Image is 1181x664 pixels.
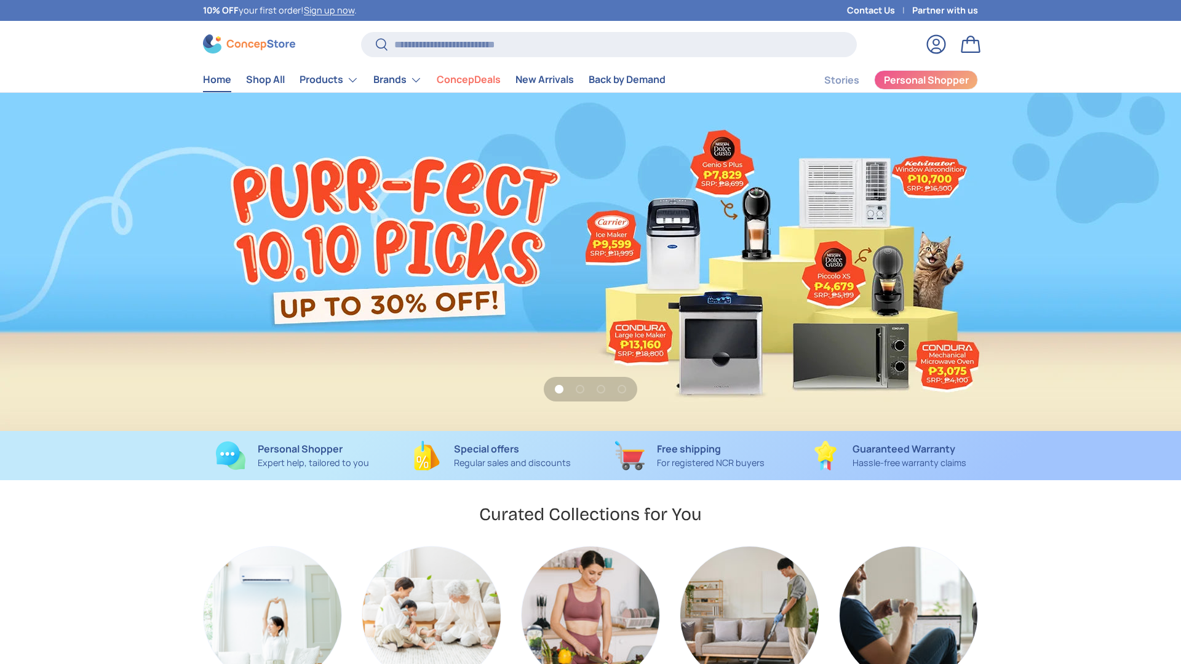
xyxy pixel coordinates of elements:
[300,68,359,92] a: Products
[203,68,231,92] a: Home
[454,442,519,456] strong: Special offers
[203,4,239,16] strong: 10% OFF
[824,68,859,92] a: Stories
[304,4,354,16] a: Sign up now
[366,68,429,92] summary: Brands
[600,441,779,470] a: Free shipping For registered NCR buyers
[292,68,366,92] summary: Products
[258,442,343,456] strong: Personal Shopper
[799,441,978,470] a: Guaranteed Warranty Hassle-free warranty claims
[203,441,382,470] a: Personal Shopper Expert help, tailored to you
[246,68,285,92] a: Shop All
[853,456,966,470] p: Hassle-free warranty claims
[515,68,574,92] a: New Arrivals
[874,70,978,90] a: Personal Shopper
[847,4,912,17] a: Contact Us
[258,456,369,470] p: Expert help, tailored to you
[373,68,422,92] a: Brands
[454,456,571,470] p: Regular sales and discounts
[203,34,295,53] img: ConcepStore
[479,503,702,526] h2: Curated Collections for You
[437,68,501,92] a: ConcepDeals
[203,4,357,17] p: your first order! .
[402,441,581,470] a: Special offers Regular sales and discounts
[657,456,765,470] p: For registered NCR buyers
[853,442,955,456] strong: Guaranteed Warranty
[795,68,978,92] nav: Secondary
[912,4,978,17] a: Partner with us
[589,68,666,92] a: Back by Demand
[884,75,969,85] span: Personal Shopper
[657,442,721,456] strong: Free shipping
[203,68,666,92] nav: Primary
